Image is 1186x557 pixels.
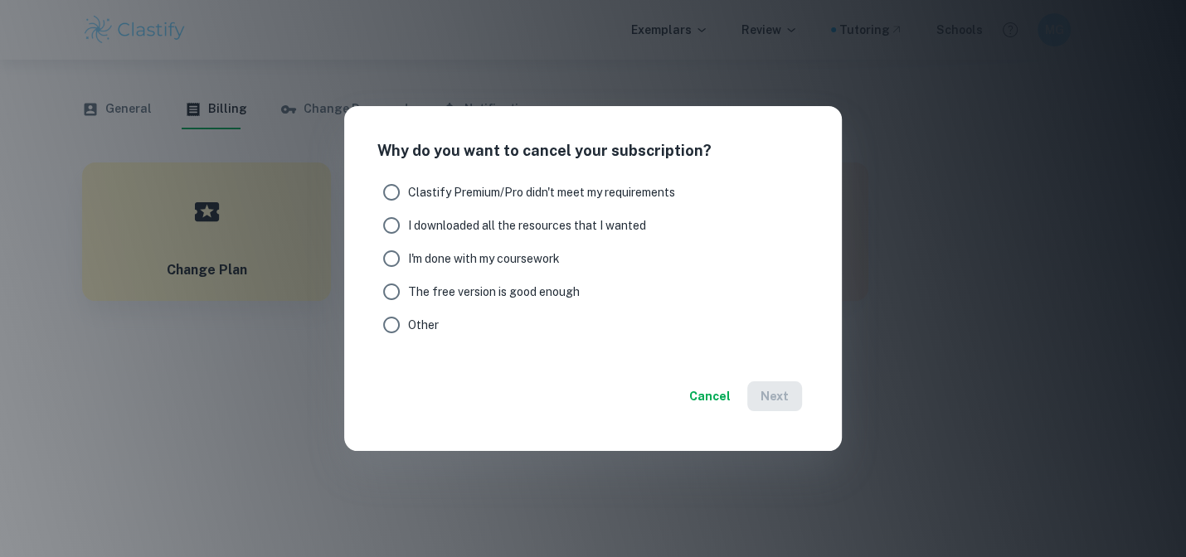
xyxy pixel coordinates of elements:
[357,119,829,162] h2: Why do you want to cancel your subscription?
[408,249,560,268] span: I'm done with my coursework
[683,381,737,411] button: Cancel
[408,316,439,334] span: Other
[408,183,675,201] span: Clastify Premium/Pro didn't meet my requirements
[408,216,646,235] span: I downloaded all the resources that I wanted
[408,283,580,301] span: The free version is good enough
